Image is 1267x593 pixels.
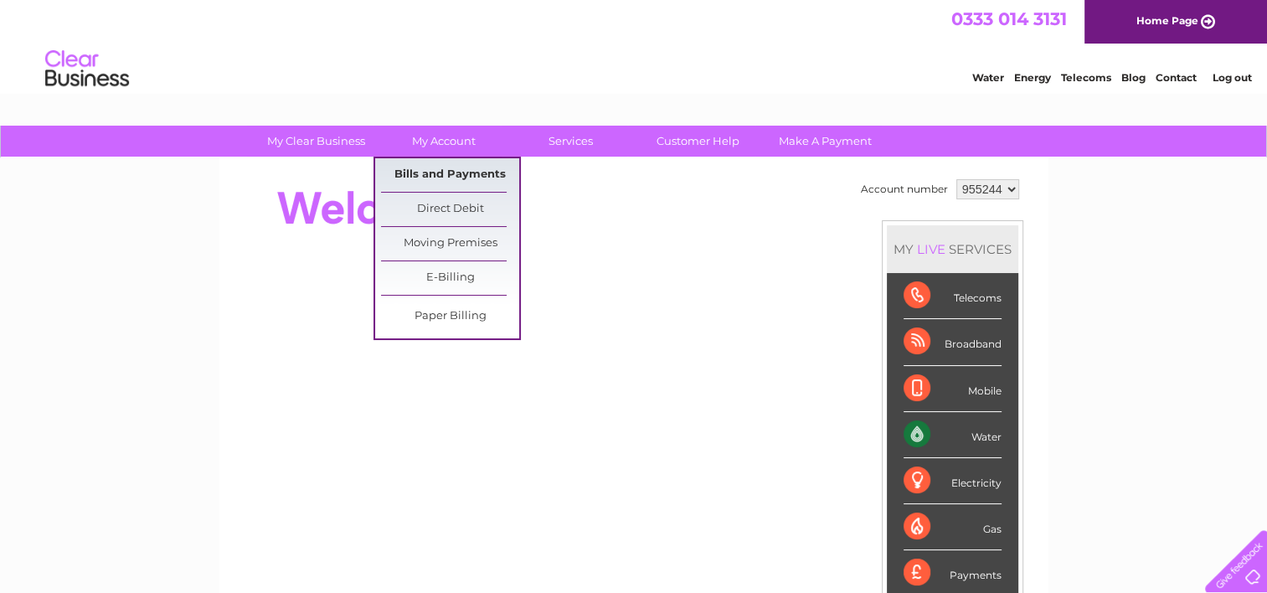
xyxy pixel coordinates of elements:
a: Water [972,71,1004,84]
a: My Clear Business [247,126,385,157]
a: Blog [1121,71,1146,84]
div: MY SERVICES [887,225,1018,273]
div: Mobile [904,366,1002,412]
a: E-Billing [381,261,519,295]
div: Water [904,412,1002,458]
a: Services [502,126,640,157]
img: logo.png [44,44,130,95]
a: Paper Billing [381,300,519,333]
div: LIVE [914,241,949,257]
a: Energy [1014,71,1051,84]
a: Make A Payment [756,126,894,157]
div: Gas [904,504,1002,550]
td: Account number [857,175,952,204]
a: My Account [374,126,512,157]
a: Bills and Payments [381,158,519,192]
a: Direct Debit [381,193,519,226]
a: Contact [1156,71,1197,84]
a: Log out [1212,71,1251,84]
div: Telecoms [904,273,1002,319]
div: Electricity [904,458,1002,504]
a: Telecoms [1061,71,1111,84]
a: Moving Premises [381,227,519,260]
div: Clear Business is a trading name of Verastar Limited (registered in [GEOGRAPHIC_DATA] No. 3667643... [239,9,1030,81]
a: 0333 014 3131 [951,8,1067,29]
a: Customer Help [629,126,767,157]
div: Broadband [904,319,1002,365]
